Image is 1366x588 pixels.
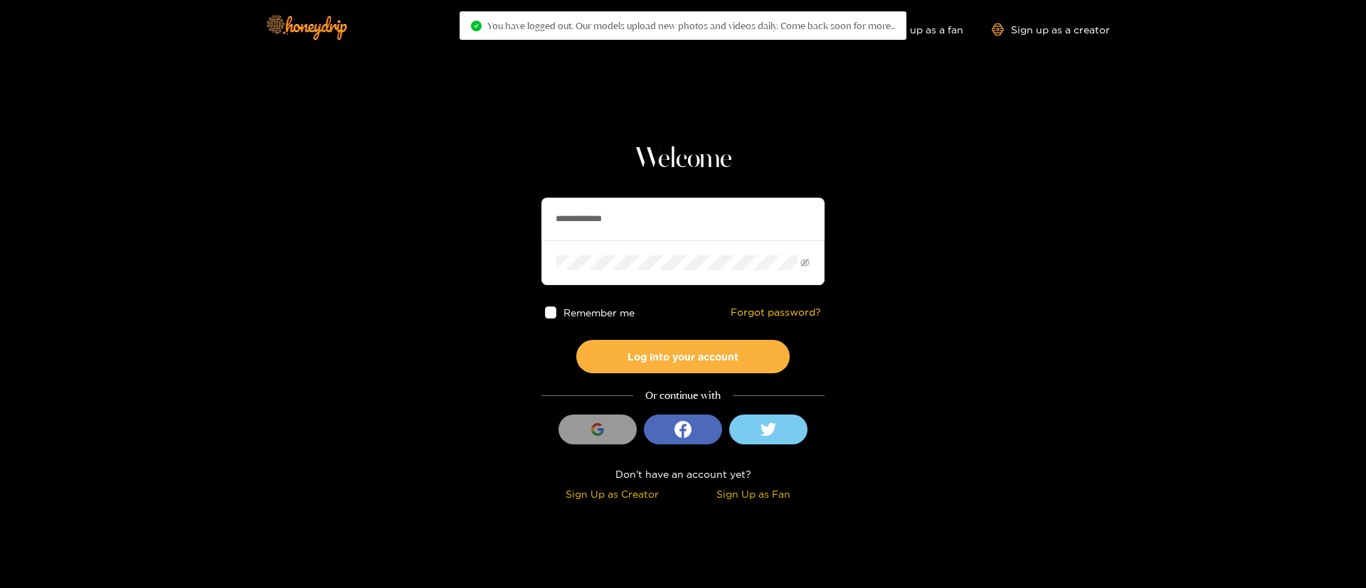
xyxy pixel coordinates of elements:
span: check-circle [471,21,482,31]
span: You have logged out. Our models upload new photos and videos daily. Come back soon for more.. [487,20,895,31]
span: eye-invisible [800,258,810,267]
a: Forgot password? [731,306,821,319]
span: Remember me [564,307,635,318]
div: Or continue with [541,387,825,404]
div: Sign Up as Creator [545,486,679,502]
div: Don't have an account yet? [541,466,825,482]
h1: Welcome [541,142,825,176]
a: Sign up as a creator [992,23,1110,36]
div: Sign Up as Fan [687,486,821,502]
button: Log into your account [576,340,790,373]
a: Sign up as a fan [866,23,963,36]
